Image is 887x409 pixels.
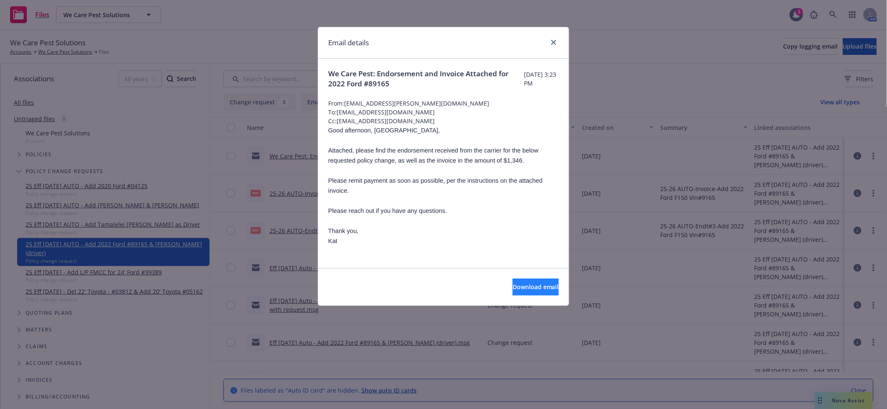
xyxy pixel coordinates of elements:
span: To: [EMAIL_ADDRESS][DOMAIN_NAME] [328,108,559,116]
span: Kat [328,238,337,244]
span: [DATE] 3:23 PM [524,70,559,88]
span: Cc: [EMAIL_ADDRESS][DOMAIN_NAME] [328,116,559,125]
h1: Email details [328,37,369,48]
span: Thank you, [328,228,359,234]
span: Attached, please find the endorsement received from the carrier for the below requested policy ch... [328,147,539,164]
span: Download email [513,283,559,291]
span: Good afternoon, [GEOGRAPHIC_DATA], [328,127,440,134]
span: From: [EMAIL_ADDRESS][PERSON_NAME][DOMAIN_NAME] [328,99,559,108]
a: close [549,37,559,47]
span: We Care Pest: Endorsement and Invoice Attached for 2022 Ford #89165 [328,69,524,89]
button: Download email [513,279,559,295]
span: Please remit payment as soon as possible, per the instructions on the attached invoice. [328,177,543,194]
span: Please reach out if you have any questions. [328,207,447,214]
